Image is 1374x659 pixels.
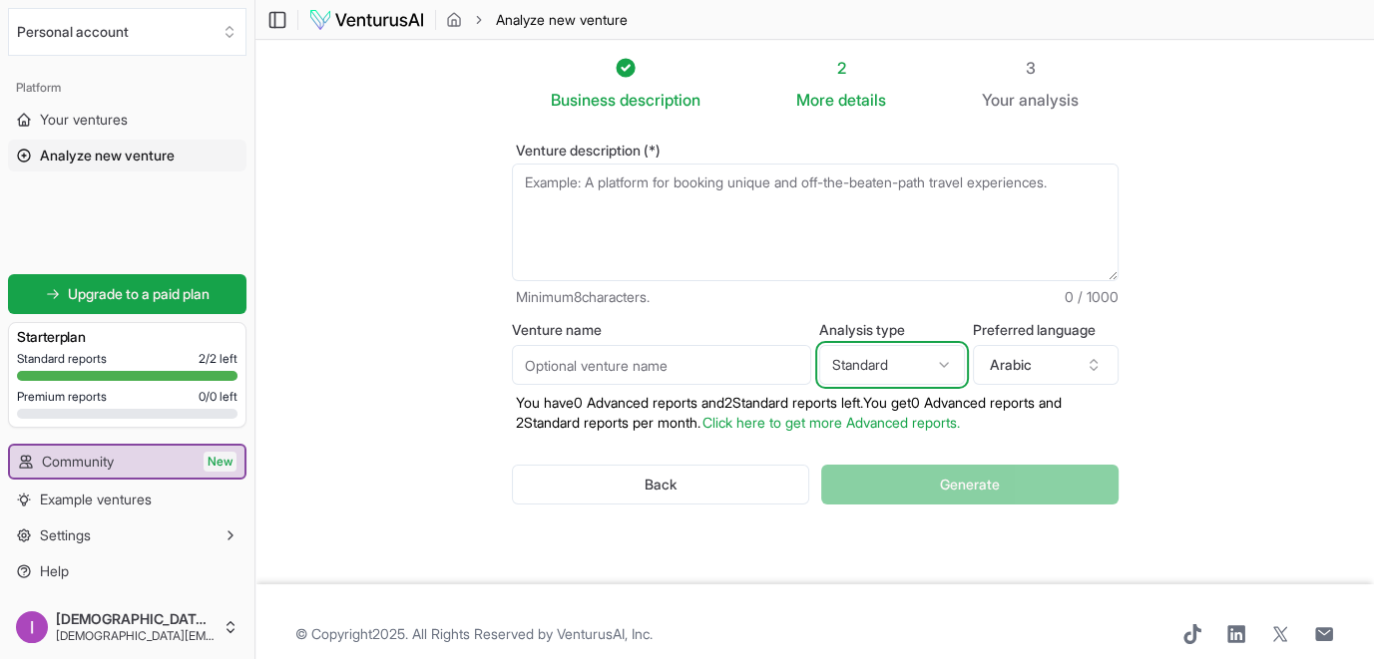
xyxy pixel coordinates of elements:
span: Analyze new venture [496,10,628,30]
a: Analyze new venture [8,140,246,171]
span: New [204,452,236,472]
span: Settings [40,525,91,545]
span: description [620,90,700,110]
button: Back [512,465,810,504]
button: Settings [8,519,246,551]
span: Standard reports [17,351,107,367]
span: Your ventures [40,110,128,130]
span: Analyze new venture [40,146,175,165]
p: You have 0 Advanced reports and 2 Standard reports left. Y ou get 0 Advanced reports and 2 Standa... [512,393,1119,433]
span: Minimum 8 characters. [516,287,650,307]
button: Arabic [973,345,1119,385]
nav: breadcrumb [446,10,628,30]
span: 0 / 1000 [1065,287,1119,307]
span: Premium reports [17,389,107,405]
a: Your ventures [8,104,246,136]
span: [DEMOGRAPHIC_DATA] slama [56,610,215,628]
a: VenturusAI, Inc [557,625,650,642]
label: Venture name [512,323,811,337]
span: Help [40,561,69,581]
label: Preferred language [973,323,1119,337]
span: [DEMOGRAPHIC_DATA][EMAIL_ADDRESS][DOMAIN_NAME] [56,628,215,644]
h3: Starter plan [17,327,237,347]
img: logo [308,8,425,32]
span: 2 / 2 left [199,351,237,367]
a: Click here to get more Advanced reports. [702,414,960,431]
a: Example ventures [8,484,246,515]
div: 2 [796,56,886,80]
div: 3 [982,56,1079,80]
img: ACg8ocK8YSaC8WGDlmkg84xuVec0JioddNWx8ql_Cccm3_BMnMK86A=s96-c [16,611,48,643]
span: Business [551,88,616,112]
span: © Copyright 2025 . All Rights Reserved by . [295,624,653,644]
span: 0 / 0 left [199,389,237,405]
span: Example ventures [40,490,152,509]
span: details [838,90,886,110]
a: Upgrade to a paid plan [8,274,246,314]
div: Platform [8,72,246,104]
span: More [796,88,834,112]
input: Optional venture name [512,345,811,385]
a: Help [8,555,246,587]
span: Community [42,452,114,472]
button: [DEMOGRAPHIC_DATA] slama[DEMOGRAPHIC_DATA][EMAIL_ADDRESS][DOMAIN_NAME] [8,603,246,651]
span: analysis [1019,90,1079,110]
button: Select an organization [8,8,246,56]
label: Venture description (*) [512,144,1119,158]
a: CommunityNew [10,446,244,478]
label: Analysis type [819,323,965,337]
span: Your [982,88,1015,112]
span: Upgrade to a paid plan [68,284,210,304]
